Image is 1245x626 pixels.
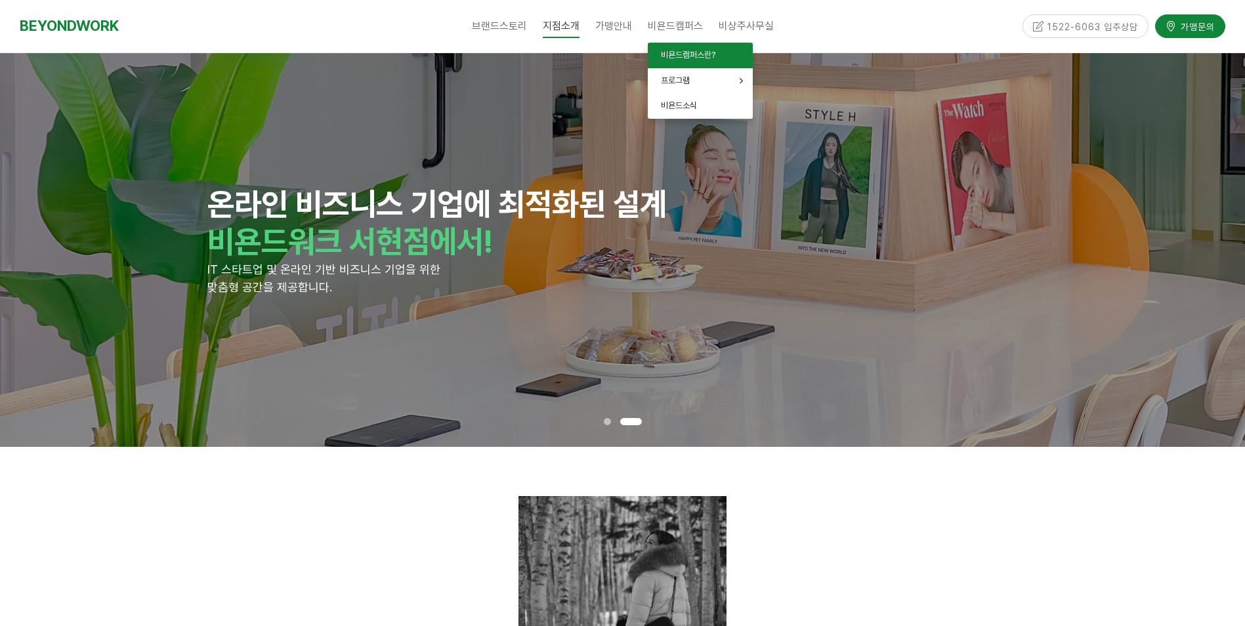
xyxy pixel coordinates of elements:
[595,20,632,32] span: 가맹안내
[661,75,690,85] span: 프로그램
[207,185,667,223] strong: 온라인 비즈니스 기업에 최적화된 설계
[535,10,587,43] a: 지점소개
[207,280,332,294] span: 맞춤형 공간을 제공합니다.
[661,50,715,60] span: 비욘드캠퍼스란?
[1177,20,1215,33] span: 가맹문의
[711,10,782,43] a: 비상주사무실
[661,100,697,110] span: 비욘드소식
[472,20,527,32] span: 브랜드스토리
[207,262,440,276] span: IT 스타트업 및 온라인 기반 비즈니스 기업을 위한
[648,68,753,94] a: 프로그램
[640,10,711,43] a: 비욘드캠퍼스
[207,222,493,261] strong: 비욘드워크 서현점에서!
[543,14,580,38] span: 지점소개
[587,10,640,43] a: 가맹안내
[648,20,703,32] span: 비욘드캠퍼스
[648,93,753,119] a: 비욘드소식
[20,14,119,38] a: BEYONDWORK
[648,43,753,68] a: 비욘드캠퍼스란?
[464,10,535,43] a: 브랜드스토리
[719,20,774,32] span: 비상주사무실
[1155,14,1225,37] a: 가맹문의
